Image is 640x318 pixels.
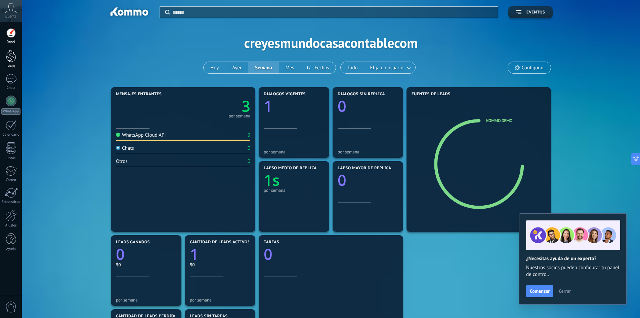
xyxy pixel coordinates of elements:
span: Cerrar [559,289,571,293]
img: Chats [116,146,120,150]
div: por semana [264,149,324,154]
span: Diálogos vigentes [264,92,306,97]
span: Elija un usuario [369,63,405,72]
div: Chats [1,86,21,90]
button: Mes [279,62,301,73]
span: Fuentes de leads [412,92,451,97]
span: Leads ganados [116,240,150,245]
a: 3 [183,96,250,116]
div: 0 [248,145,250,151]
a: 0 [116,244,176,264]
div: por semana [264,188,324,193]
text: 3 [242,96,250,116]
span: Eventos [526,10,545,15]
div: Correo [1,178,21,182]
div: Listas [1,156,21,161]
button: Ayer [225,62,248,73]
button: Todo [341,62,365,73]
text: 0 [338,96,346,116]
div: $0 [116,262,176,268]
div: Panel [1,40,21,44]
text: 1s [264,170,280,190]
text: 0 [338,170,346,190]
div: Ajustes [1,223,21,228]
div: 3 [248,132,250,138]
div: por semana [338,149,398,154]
div: WhatsApp Cloud API [116,132,166,138]
span: Lapso medio de réplica [264,166,317,171]
h2: ¿Necesitas ayuda de un experto? [526,255,620,262]
button: Fechas [301,62,335,73]
text: 0 [264,244,272,264]
a: 0 [264,244,398,264]
span: Lapso mayor de réplica [338,166,391,171]
text: 0 [116,244,125,264]
span: Tareas [264,240,279,245]
div: por semana [228,114,250,118]
div: Ayuda [1,247,21,251]
div: Otros [116,158,128,165]
div: $0 [190,262,250,268]
button: Elija un usuario [365,62,415,73]
button: Semana [248,62,279,73]
a: Kommo Demo [486,118,512,123]
span: Configurar [522,65,544,71]
div: 0 [248,158,250,165]
div: por semana [190,297,250,303]
button: Cerrar [556,286,574,296]
div: Calendario [1,133,21,137]
div: WhatsApp [1,108,20,115]
div: por semana [116,297,176,303]
button: Comenzar [526,285,553,297]
span: Cuenta [5,14,16,19]
text: 1 [264,96,272,116]
span: Diálogos sin réplica [338,92,385,97]
div: Leads [1,64,21,69]
button: Hoy [204,62,225,73]
span: Cantidad de leads activos [190,240,250,245]
div: Estadísticas [1,200,21,204]
span: Mensajes entrantes [116,92,162,97]
text: 1 [190,244,199,264]
button: Eventos [508,6,553,18]
div: Chats [116,145,134,151]
span: Comenzar [530,289,550,293]
a: 1 [190,244,250,264]
img: WhatsApp Cloud API [116,133,120,137]
span: Nuestros socios pueden configurar tu panel de control. [526,264,620,278]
